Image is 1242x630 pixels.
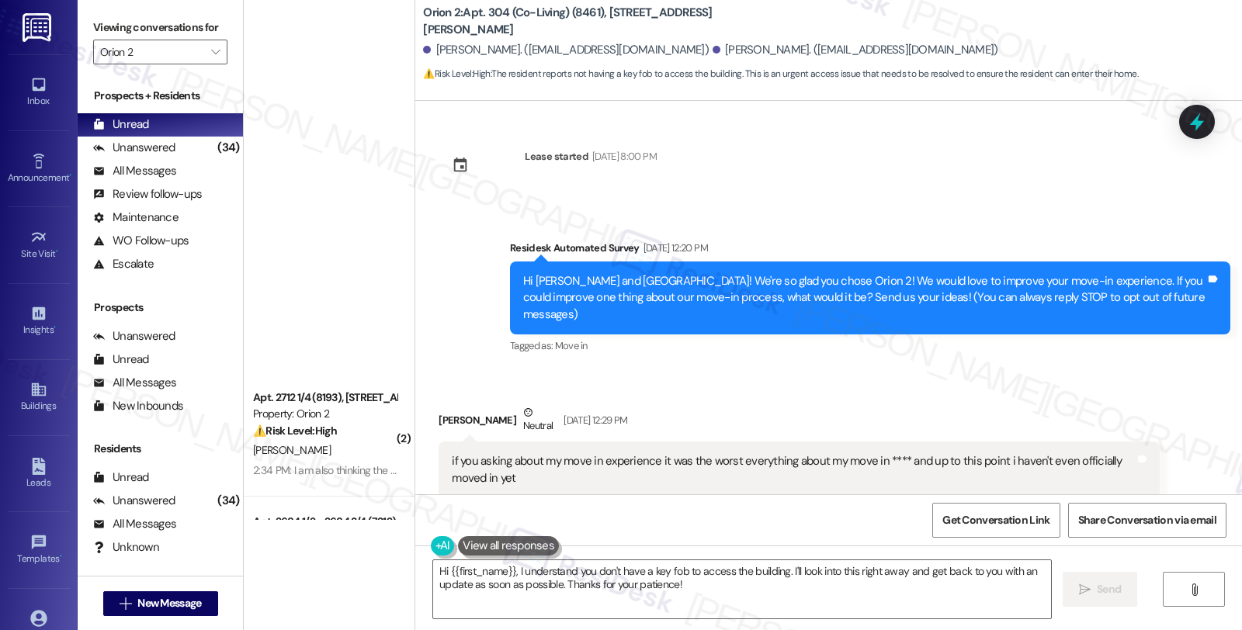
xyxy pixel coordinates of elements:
div: Unanswered [93,328,175,344]
div: Unread [93,351,149,368]
a: Insights • [8,300,70,342]
div: [DATE] 12:20 PM [640,240,708,256]
span: Share Conversation via email [1078,512,1216,528]
span: • [60,551,62,562]
b: Orion 2: Apt. 304 (Co-Living) (8461), [STREET_ADDRESS][PERSON_NAME] [423,5,734,38]
div: Unread [93,116,149,133]
i:  [1079,583,1091,596]
div: Neutral [520,404,556,437]
span: [PERSON_NAME] [253,443,331,457]
a: Leads [8,453,70,495]
div: All Messages [93,516,176,532]
div: Unknown [93,539,159,556]
textarea: Hi {{first_name}}, I understand you don't have a key fob to access the building. I'll look into t... [433,560,1051,618]
i:  [1188,583,1200,596]
div: Apt. 2684 1/2 - 2684 3/4 (7212), [STREET_ADDRESS] [253,514,397,530]
span: • [69,170,71,181]
button: Get Conversation Link [932,503,1060,538]
i:  [211,46,220,58]
div: if you asking about my move in experience it was the worst everything about my move in **** and u... [452,453,1134,486]
div: Tagged as: [510,334,1230,357]
div: Residents [78,441,243,457]
div: Maintenance [93,209,179,226]
div: Escalate [93,256,154,272]
a: Site Visit • [8,224,70,266]
div: Unanswered [93,140,175,156]
div: All Messages [93,163,176,179]
div: Apt. 2712 1/4 (8193), [STREET_ADDRESS] [253,389,397,406]
div: Unanswered [93,493,175,509]
a: Inbox [8,71,70,113]
span: • [54,322,56,333]
span: • [56,246,58,257]
strong: ⚠️ Risk Level: High [253,424,337,438]
div: [PERSON_NAME]. ([EMAIL_ADDRESS][DOMAIN_NAME]) [423,42,709,58]
div: WO Follow-ups [93,233,189,249]
div: [DATE] 8:00 PM [588,148,657,164]
div: Prospects [78,299,243,316]
div: [DATE] 12:29 PM [560,412,627,428]
a: Buildings [8,376,70,418]
span: New Message [137,595,201,611]
a: Templates • [8,529,70,571]
label: Viewing conversations for [93,16,227,40]
img: ResiDesk Logo [23,13,54,42]
div: Residesk Automated Survey [510,240,1230,261]
button: Send [1063,572,1138,607]
div: (34) [213,136,243,160]
div: All Messages [93,375,176,391]
span: Move in [555,339,587,352]
span: Get Conversation Link [942,512,1049,528]
div: Property: Orion 2 [253,406,397,422]
input: All communities [100,40,203,64]
strong: ⚠️ Risk Level: High [423,67,490,80]
div: Prospects + Residents [78,88,243,104]
div: Hi [PERSON_NAME] and [GEOGRAPHIC_DATA]! We're so glad you chose Orion 2! We would love to improve... [523,273,1206,323]
div: [PERSON_NAME]. ([EMAIL_ADDRESS][DOMAIN_NAME]) [713,42,998,58]
div: Review follow-ups [93,186,202,202]
div: New Inbounds [93,398,183,414]
div: Lease started [525,148,588,164]
div: Unread [93,469,149,486]
div: (34) [213,489,243,513]
button: New Message [103,591,218,616]
span: Send [1097,581,1121,597]
button: Share Conversation via email [1068,503,1226,538]
div: [PERSON_NAME] [439,404,1159,442]
span: : The resident reports not having a key fob to access the building. This is an urgent access issu... [423,66,1138,82]
i:  [120,597,131,610]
